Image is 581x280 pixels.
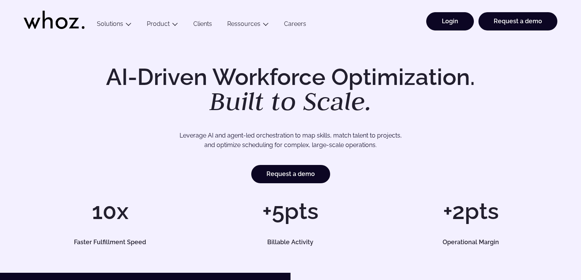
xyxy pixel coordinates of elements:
h1: 10x [24,200,196,222]
a: Ressources [227,20,260,27]
button: Ressources [220,20,276,30]
a: Login [426,12,474,30]
a: Clients [186,20,220,30]
a: Product [147,20,170,27]
h5: Billable Activity [213,239,368,245]
button: Solutions [89,20,139,30]
button: Product [139,20,186,30]
em: Built to Scale. [209,84,372,118]
h1: +2pts [385,200,557,222]
a: Request a demo [251,165,330,183]
a: Careers [276,20,314,30]
h5: Faster Fulfillment Speed [32,239,188,245]
h1: +5pts [204,200,377,222]
p: Leverage AI and agent-led orchestration to map skills, match talent to projects, and optimize sch... [50,131,531,150]
h5: Operational Margin [393,239,549,245]
a: Request a demo [478,12,557,30]
h1: AI-Driven Workforce Optimization. [95,66,486,114]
